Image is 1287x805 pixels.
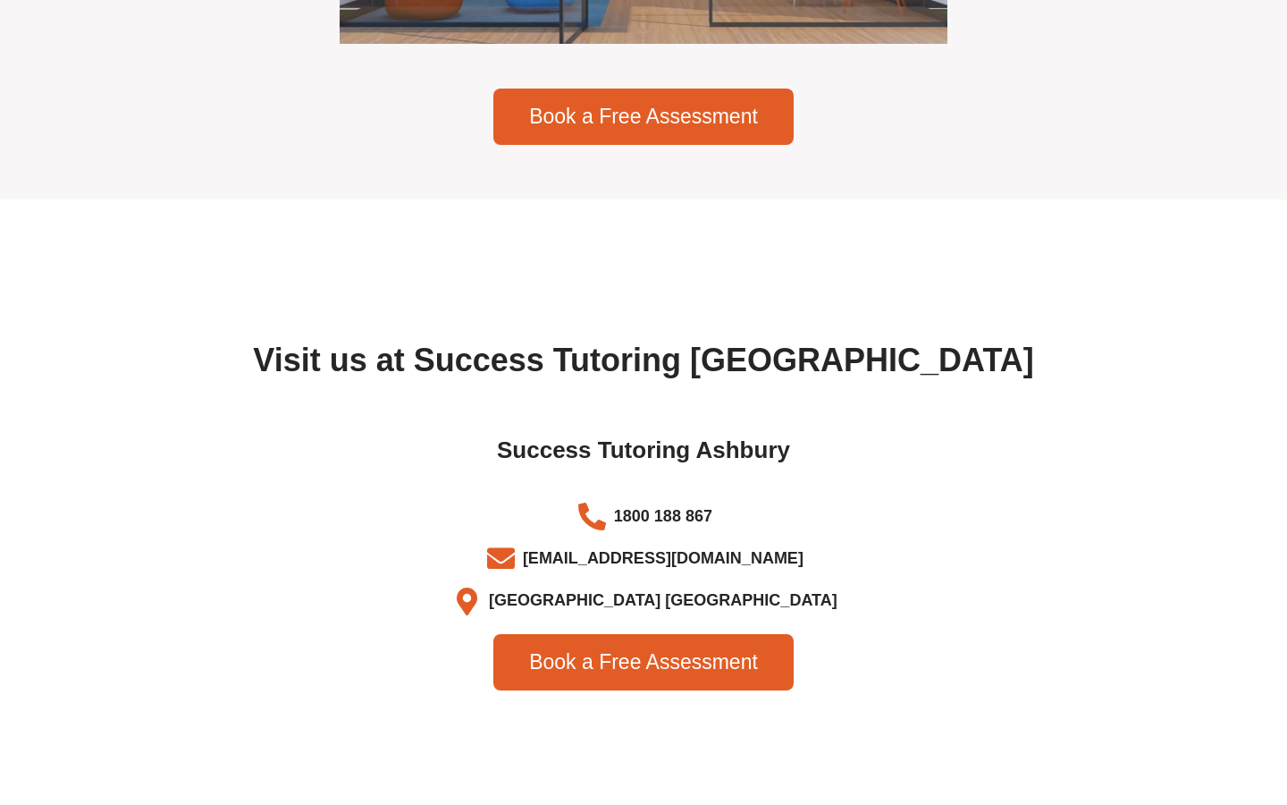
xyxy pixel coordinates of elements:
span: Book a Free Assessment [529,652,758,673]
span: Book a Free Assessment [529,106,758,127]
h2: Visit us at Success Tutoring [GEOGRAPHIC_DATA] [143,340,1144,382]
span: [GEOGRAPHIC_DATA] [GEOGRAPHIC_DATA] [484,586,837,615]
a: Book a Free Assessment [493,89,794,145]
span: 1800 188 867 [610,502,712,531]
a: Book a Free Assessment [493,634,794,691]
iframe: Chat Widget [980,603,1287,805]
h2: Success Tutoring Ashbury [152,436,1135,466]
span: [EMAIL_ADDRESS][DOMAIN_NAME] [518,544,803,573]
